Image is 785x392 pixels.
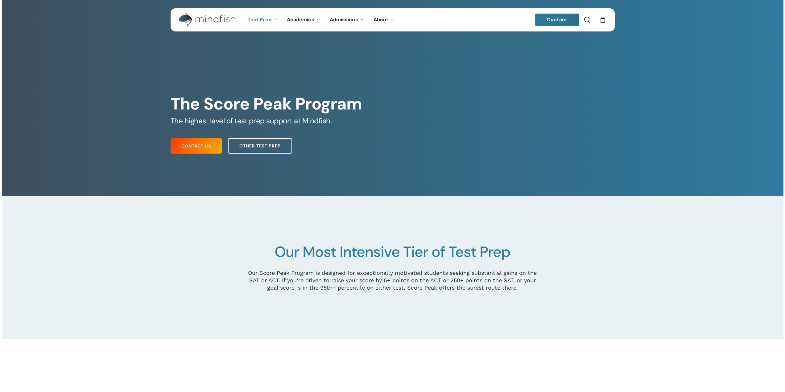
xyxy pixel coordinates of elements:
a: Contact Us [171,138,222,154]
span: Academics [287,16,314,23]
p: Our Score Peak Program is designed for exceptionally motivated students seeking substantial gains... [246,269,539,291]
span: Our Most Intensive Tier of Test Prep [275,242,510,262]
span: Other Test Prep [239,143,281,149]
a: Cart [600,16,606,23]
a: About [369,17,399,23]
nav: Main Menu [243,8,399,31]
h5: The highest level of test prep support at Mindfish. [171,116,614,126]
span: Test Prep [248,16,271,23]
a: Other Test Prep [228,138,292,154]
a: Contact [535,14,579,26]
span: Contact [547,16,567,23]
header: Main Menu [171,8,615,31]
a: Admissions [325,17,369,23]
a: Test Prep [243,17,282,23]
span: About [374,16,389,23]
span: Contact Us [181,143,211,149]
h1: The Score Peak Program [171,94,614,114]
a: Academics [282,17,325,23]
span: Admissions [330,16,358,23]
